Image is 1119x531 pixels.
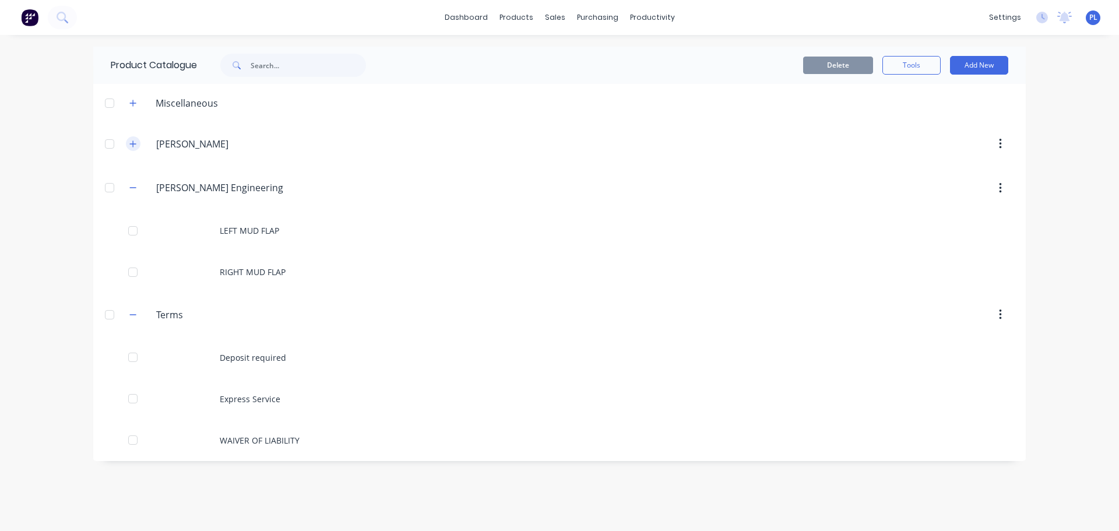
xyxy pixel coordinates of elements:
input: Enter category name [156,181,294,195]
input: Search... [251,54,366,77]
div: products [494,9,539,26]
div: settings [983,9,1027,26]
a: dashboard [439,9,494,26]
button: Delete [803,57,873,74]
div: LEFT MUD FLAP [93,210,1026,251]
button: Add New [950,56,1008,75]
button: Tools [882,56,941,75]
div: Miscellaneous [146,96,227,110]
div: purchasing [571,9,624,26]
img: Factory [21,9,38,26]
div: productivity [624,9,681,26]
div: WAIVER OF LIABILITY [93,420,1026,461]
div: Express Service [93,378,1026,420]
input: Enter category name [156,137,294,151]
span: PL [1089,12,1097,23]
div: RIGHT MUD FLAP [93,251,1026,293]
input: Enter category name [156,308,294,322]
div: Deposit required [93,337,1026,378]
div: Product Catalogue [93,47,197,84]
div: sales [539,9,571,26]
